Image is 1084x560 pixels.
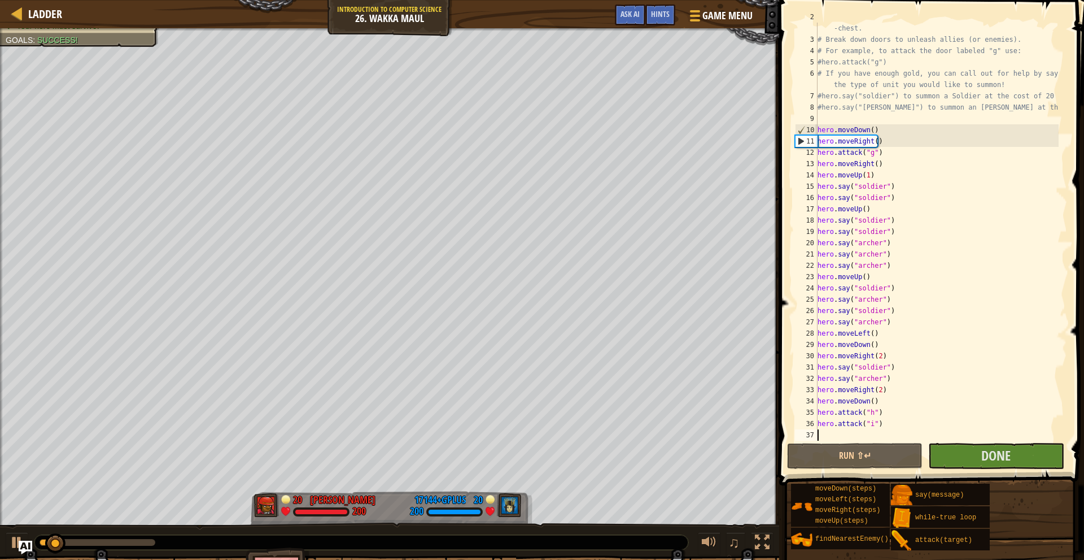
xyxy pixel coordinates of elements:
[915,514,976,522] span: while-true loop
[310,493,375,507] div: [PERSON_NAME]
[815,496,876,503] span: moveLeft(steps)
[795,11,818,34] div: 2
[795,237,818,249] div: 20
[352,507,366,517] div: 200
[928,443,1064,469] button: Done
[795,350,818,362] div: 30
[791,496,812,517] img: portrait.png
[795,418,818,429] div: 36
[698,532,720,555] button: Adjust volume
[795,384,818,396] div: 33
[28,6,62,21] span: Ladder
[414,493,466,507] div: 17144+gplus
[497,493,522,517] img: thang_avatar_frame.png
[795,294,818,305] div: 25
[726,532,745,555] button: ♫
[795,34,818,45] div: 3
[795,136,818,147] div: 11
[795,57,818,68] div: 5
[795,124,818,136] div: 10
[293,493,304,503] div: 20
[795,328,818,339] div: 28
[795,90,818,102] div: 7
[795,68,818,90] div: 6
[254,493,279,517] img: thang_avatar_frame.png
[702,8,753,23] span: Game Menu
[795,373,818,384] div: 32
[6,532,28,555] button: Ctrl + P: Play
[795,192,818,203] div: 16
[915,536,972,544] span: attack(target)
[471,493,483,503] div: 20
[795,271,818,283] div: 23
[795,203,818,215] div: 17
[795,316,818,328] div: 27
[795,396,818,407] div: 34
[410,507,423,517] div: 200
[791,529,812,550] img: portrait.png
[815,485,876,493] span: moveDown(steps)
[891,507,912,529] img: portrait.png
[795,147,818,158] div: 12
[891,485,912,506] img: portrait.png
[6,36,33,45] span: Goals
[620,8,640,19] span: Ask AI
[651,8,670,19] span: Hints
[795,429,818,441] div: 37
[681,5,759,31] button: Game Menu
[891,530,912,552] img: portrait.png
[615,5,645,25] button: Ask AI
[795,249,818,260] div: 21
[815,517,868,525] span: moveUp(steps)
[751,532,773,555] button: Toggle fullscreen
[795,283,818,294] div: 24
[815,535,889,543] span: findNearestEnemy()
[19,541,32,554] button: Ask AI
[795,158,818,170] div: 13
[795,113,818,124] div: 9
[33,36,37,45] span: :
[795,260,818,271] div: 22
[795,45,818,57] div: 4
[23,6,62,21] a: Ladder
[787,443,923,469] button: Run ⇧↵
[981,446,1011,465] span: Done
[795,215,818,226] div: 18
[795,407,818,418] div: 35
[795,170,818,181] div: 14
[795,339,818,350] div: 29
[795,181,818,192] div: 15
[795,226,818,237] div: 19
[795,362,818,373] div: 31
[37,36,78,45] span: Success!
[915,491,964,499] span: say(message)
[795,102,818,113] div: 8
[728,534,740,551] span: ♫
[815,506,880,514] span: moveRight(steps)
[795,305,818,316] div: 26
